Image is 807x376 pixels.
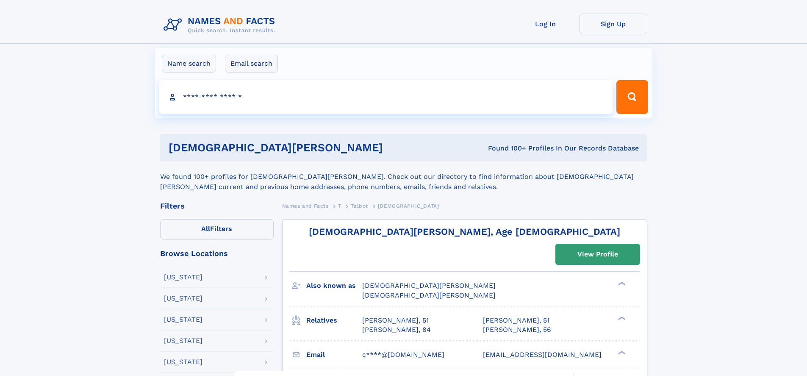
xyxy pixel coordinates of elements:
a: [PERSON_NAME], 56 [483,325,551,334]
div: Found 100+ Profiles In Our Records Database [435,144,639,153]
div: Filters [160,202,274,210]
span: T [338,203,341,209]
a: [DEMOGRAPHIC_DATA][PERSON_NAME], Age [DEMOGRAPHIC_DATA] [309,226,620,237]
div: ❯ [616,315,626,321]
div: ❯ [616,350,626,355]
div: [US_STATE] [164,316,202,323]
input: search input [159,80,613,114]
button: Search Button [616,80,648,114]
h1: [DEMOGRAPHIC_DATA][PERSON_NAME] [169,142,435,153]
a: [PERSON_NAME], 84 [362,325,431,334]
span: All [201,225,210,233]
h3: Relatives [306,313,362,328]
span: Talbot [351,203,368,209]
a: Sign Up [580,14,647,34]
div: View Profile [577,245,618,264]
label: Email search [225,55,278,72]
div: [US_STATE] [164,295,202,302]
div: [US_STATE] [164,359,202,365]
div: ❯ [616,281,626,287]
a: [PERSON_NAME], 51 [483,316,549,325]
label: Filters [160,219,274,240]
div: We found 100+ profiles for [DEMOGRAPHIC_DATA][PERSON_NAME]. Check out our directory to find infor... [160,162,647,192]
a: Talbot [351,201,368,211]
span: [EMAIL_ADDRESS][DOMAIN_NAME] [483,351,602,359]
a: Log In [512,14,580,34]
span: [DEMOGRAPHIC_DATA][PERSON_NAME] [362,291,496,299]
a: T [338,201,341,211]
a: [PERSON_NAME], 51 [362,316,429,325]
div: Browse Locations [160,250,274,257]
div: [US_STATE] [164,274,202,281]
a: Names and Facts [282,201,329,211]
img: Logo Names and Facts [160,14,282,36]
a: View Profile [556,244,640,265]
h3: Also known as [306,279,362,293]
div: [US_STATE] [164,337,202,344]
span: [DEMOGRAPHIC_DATA][PERSON_NAME] [362,281,496,290]
h3: Email [306,348,362,362]
span: [DEMOGRAPHIC_DATA] [378,203,439,209]
label: Name search [162,55,216,72]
